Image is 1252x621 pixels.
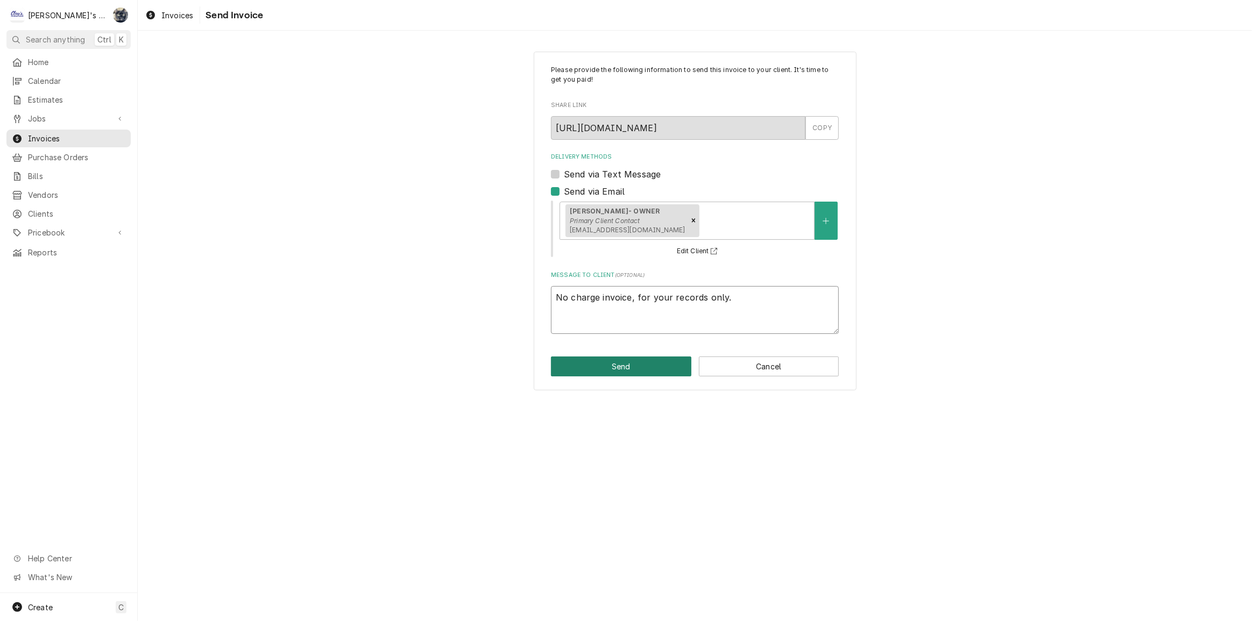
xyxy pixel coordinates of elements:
div: Message to Client [551,271,839,334]
span: Clients [28,208,125,219]
div: Remove [object Object] [688,204,699,238]
button: Search anythingCtrlK [6,30,131,49]
button: Send [551,356,691,376]
span: Search anything [26,34,85,45]
textarea: No charge invoice, for your records only. [551,286,839,334]
div: Invoice Send Form [551,65,839,334]
span: Send Invoice [202,8,263,23]
span: Pricebook [28,227,109,238]
span: Bills [28,170,125,182]
a: Estimates [6,91,131,109]
span: Invoices [28,133,125,144]
a: Go to Help Center [6,549,131,567]
a: Home [6,53,131,71]
div: C [10,8,25,23]
div: Button Group Row [551,356,839,376]
span: Estimates [28,94,125,105]
svg: Create New Contact [823,217,829,225]
a: Reports [6,244,131,261]
div: Sarah Bendele's Avatar [113,8,128,23]
a: Go to What's New [6,568,131,586]
div: Invoice Send [534,52,857,390]
span: Vendors [28,189,125,201]
p: Please provide the following information to send this invoice to your client. It's time to get yo... [551,65,839,85]
span: Reports [28,247,125,258]
span: What's New [28,572,124,583]
span: ( optional ) [615,272,645,278]
div: [PERSON_NAME]'s Refrigeration [28,10,107,21]
a: Go to Jobs [6,110,131,127]
button: Edit Client [675,245,722,258]
button: Create New Contact [815,202,837,240]
strong: [PERSON_NAME]- OWNER [570,207,660,215]
span: Calendar [28,75,125,87]
div: SB [113,8,128,23]
span: Help Center [28,553,124,564]
label: Send via Text Message [564,168,661,181]
label: Delivery Methods [551,153,839,161]
a: Invoices [141,6,197,24]
span: Ctrl [97,34,111,45]
a: Bills [6,167,131,185]
span: Create [28,603,53,612]
button: COPY [805,116,839,140]
span: C [118,602,124,613]
a: Calendar [6,72,131,90]
button: Cancel [699,356,839,376]
a: Go to Pricebook [6,224,131,241]
label: Message to Client [551,271,839,280]
span: K [119,34,124,45]
a: Clients [6,205,131,223]
em: Primary Client Contact [570,217,640,225]
div: Share Link [551,101,839,139]
span: [EMAIL_ADDRESS][DOMAIN_NAME] [570,226,685,234]
span: Jobs [28,113,109,124]
a: Invoices [6,130,131,147]
label: Share Link [551,101,839,110]
a: Vendors [6,186,131,204]
span: Purchase Orders [28,152,125,163]
div: Button Group [551,356,839,376]
span: Invoices [161,10,193,21]
a: Purchase Orders [6,148,131,166]
div: Delivery Methods [551,153,839,258]
div: Clay's Refrigeration's Avatar [10,8,25,23]
label: Send via Email [564,185,625,198]
span: Home [28,56,125,68]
